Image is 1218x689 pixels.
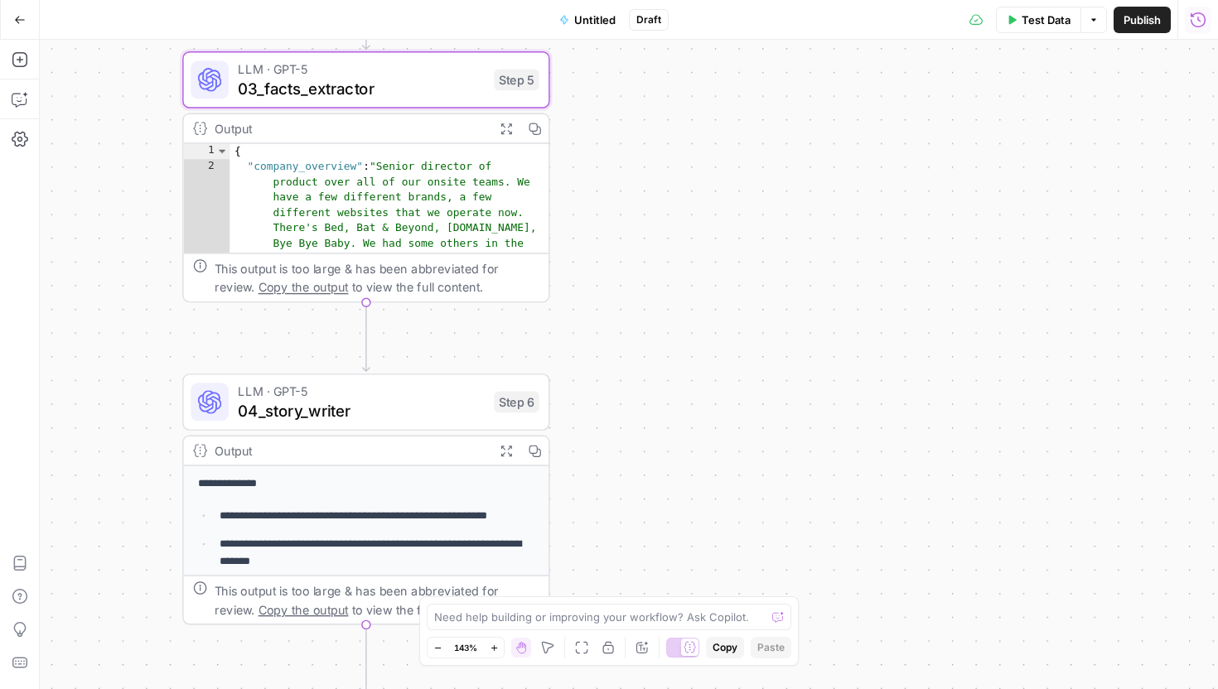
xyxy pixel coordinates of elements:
button: Paste [751,637,791,658]
span: Copy the output [259,280,349,294]
span: LLM · GPT-5 [238,382,485,401]
button: Copy [706,637,744,658]
div: LLM · GPT-503_facts_extractorStep 5Output{ "company_overview":"Senior director of product over al... [182,51,549,302]
div: Step 6 [494,392,539,413]
div: This output is too large & has been abbreviated for review. to view the full content. [215,258,539,296]
button: Untitled [549,7,626,33]
span: Copy [713,640,737,655]
button: Publish [1114,7,1171,33]
span: 143% [454,641,477,654]
span: 04_story_writer [238,398,485,422]
span: Toggle code folding, rows 1 through 7 [215,144,229,160]
div: Output [215,441,485,460]
div: Output [215,119,485,138]
span: Paste [757,640,785,655]
span: LLM · GPT-5 [238,60,485,79]
div: 2 [184,159,230,544]
button: Test Data [996,7,1080,33]
span: Test Data [1022,12,1071,28]
span: Draft [636,12,661,27]
span: Publish [1124,12,1161,28]
div: This output is too large & has been abbreviated for review. to view the full content. [215,581,539,619]
span: Untitled [574,12,616,28]
div: Step 5 [494,70,539,91]
span: 03_facts_extractor [238,76,485,100]
span: Copy the output [259,602,349,616]
div: 1 [184,144,230,160]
